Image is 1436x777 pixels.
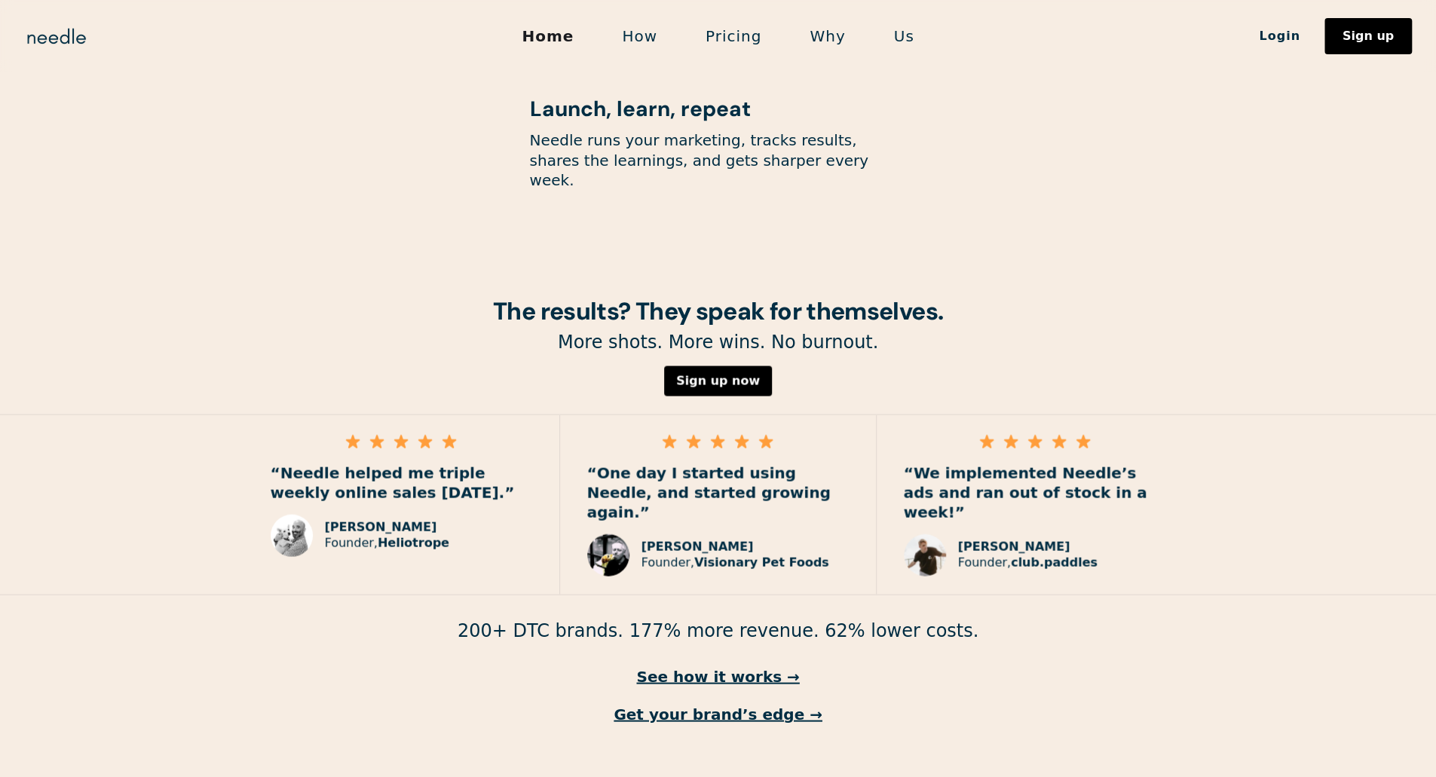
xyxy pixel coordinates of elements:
[664,366,772,396] a: Sign up now
[641,555,829,571] p: Founder,
[681,20,785,52] a: Pricing
[1235,23,1324,49] a: Login
[271,463,532,502] p: “Needle helped me triple weekly online sales [DATE].”
[378,535,449,549] strong: Heliotrope
[598,20,681,52] a: How
[785,20,869,52] a: Why
[530,130,907,189] p: Needle runs your marketing, tracks results, shares the learnings, and gets sharper every week.
[325,535,449,551] p: Founder,
[904,463,1166,522] p: “We implemented Needle’s ads and ran out of stock in a week!”
[676,375,760,387] div: Sign up now
[1011,555,1098,569] strong: club.paddles
[493,295,943,326] strong: The results? They speak for themselves.
[498,20,598,52] a: Home
[958,539,1070,553] strong: [PERSON_NAME]
[1324,18,1412,54] a: Sign up
[958,555,1098,571] p: Founder,
[530,98,907,121] h1: Launch, learn, repeat
[325,519,437,534] strong: [PERSON_NAME]
[641,539,754,553] strong: [PERSON_NAME]
[587,463,849,522] p: “One day I started using Needle, and started growing again.”
[694,555,829,569] strong: Visionary Pet Foods
[1343,30,1394,42] div: Sign up
[870,20,938,52] a: Us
